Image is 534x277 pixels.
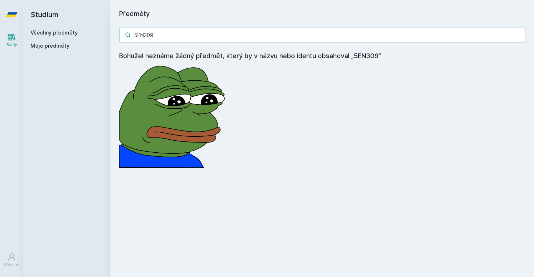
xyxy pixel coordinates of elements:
[4,262,19,268] div: Uživatel
[119,28,525,42] input: Název nebo ident předmětu…
[1,249,22,271] a: Uživatel
[7,42,17,48] div: Study
[31,42,69,49] span: Moje předměty
[119,61,228,168] img: error_picture.png
[31,29,78,36] a: Všechny předměty
[119,9,525,19] h1: Předměty
[119,51,525,61] h4: Bohužel neznáme žádný předmět, který by v názvu nebo identu obsahoval „5EN309”
[1,29,22,51] a: Study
